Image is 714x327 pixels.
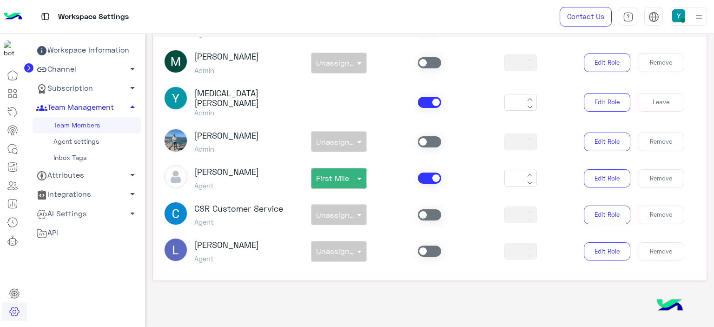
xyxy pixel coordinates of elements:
a: Contact Us [560,7,612,27]
button: Remove [638,242,684,261]
img: userImage [672,9,685,22]
img: picture [164,129,187,152]
a: Inbox Tags [33,150,141,166]
h5: Agent [194,254,259,263]
span: arrow_drop_down [127,188,138,200]
a: Workspace Information [33,41,141,60]
img: Logo [4,7,22,27]
img: ACg8ocLlU0kGdPxkq1x5snproQ727QVNsRVeJ0bivhKRfSBXXYHpNQ=s96-c [164,202,187,225]
span: API [36,227,58,239]
button: Leave [638,93,684,112]
span: arrow_drop_down [127,63,138,74]
img: tab [40,11,51,22]
button: Edit Role [584,53,630,72]
button: Remove [638,133,684,151]
img: tab [648,12,659,22]
h5: Admin [194,108,286,117]
button: Remove [638,206,684,224]
img: ACg8ocL_Cv_0TYCAak07p7WTJX8q6LScVw3bMgGDa-JTO1aAxGpang=s96-c [164,87,187,110]
p: Workspace Settings [58,11,129,23]
a: Channel [33,60,141,79]
a: API [33,223,141,242]
h5: Admin [194,145,259,153]
h3: [PERSON_NAME] [194,52,259,62]
a: tab [619,7,637,27]
h5: Agent [194,181,259,190]
span: arrow_drop_down [127,169,138,180]
a: Subscription [33,79,141,98]
button: Remove [638,169,684,188]
button: Remove [638,53,684,72]
button: Edit Role [584,206,630,224]
button: Edit Role [584,133,630,151]
img: 317874714732967 [4,40,20,57]
a: Integrations [33,185,141,204]
h5: Admin [194,66,259,74]
a: Team Management [33,98,141,117]
span: arrow_drop_down [127,208,138,219]
h3: CSR Customer Service [194,204,283,214]
span: arrow_drop_down [127,82,138,93]
a: AI Settings [33,204,141,223]
img: tab [623,12,634,22]
a: Team Members [33,117,141,133]
img: ACg8ocLxj1lath83c5k7cGdWzRGclN4FsCma8sqdNRwyXQ4q8Hx34w=s96-c [164,238,187,261]
span: arrow_drop_up [127,101,138,113]
a: Agent settings [33,133,141,150]
h5: Agent [194,218,283,226]
h3: [PERSON_NAME] [194,167,259,177]
button: Edit Role [584,169,630,188]
h3: [MEDICAL_DATA][PERSON_NAME] [194,88,286,108]
img: defaultAdmin.png [164,165,187,188]
img: profile [693,11,705,23]
button: Edit Role [584,93,630,112]
img: hulul-logo.png [654,290,686,322]
h3: [PERSON_NAME] [194,131,259,141]
img: ACg8ocJsbzTwuLs2HIbNqKcox5EzRzZKCWeB210EXy2o4DtphlFe7w=s96-c [164,50,187,73]
h3: [PERSON_NAME] [194,240,259,250]
button: Edit Role [584,242,630,261]
a: Attributes [33,166,141,185]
